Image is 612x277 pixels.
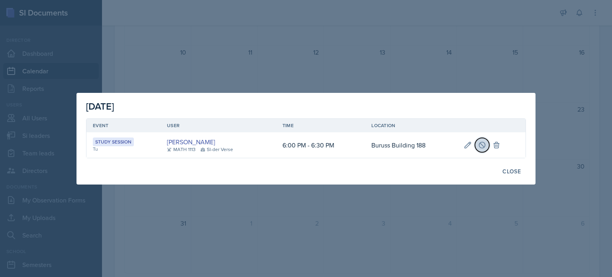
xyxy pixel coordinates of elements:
[93,145,154,153] div: Tu
[497,165,526,178] button: Close
[365,132,457,158] td: Buruss Building 188
[161,119,276,132] th: User
[167,137,215,147] a: [PERSON_NAME]
[167,146,196,153] div: MATH 1113
[365,119,457,132] th: Location
[86,119,161,132] th: Event
[93,138,134,146] div: Study Session
[276,119,365,132] th: Time
[276,132,365,158] td: 6:00 PM - 6:30 PM
[86,99,526,114] div: [DATE]
[502,168,521,175] div: Close
[200,146,233,153] div: SI-der Verse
